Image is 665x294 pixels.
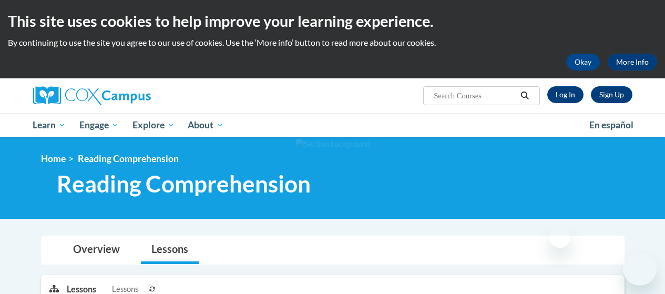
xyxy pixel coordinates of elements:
[132,119,175,131] span: Explore
[57,170,311,198] span: Reading Comprehension
[517,89,533,102] button: Search
[78,153,179,164] span: Reading Comprehension
[26,113,73,137] a: Learn
[589,119,633,130] span: En español
[73,113,126,137] a: Engage
[8,11,657,32] h2: This site uses cookies to help improve your learning experience.
[608,54,657,70] a: More Info
[591,86,632,103] a: Register
[549,227,570,248] iframe: Close message
[33,119,66,131] span: Learn
[623,252,657,286] iframe: Button to launch messaging window
[547,86,584,103] a: Log In
[141,236,199,264] a: Lessons
[79,119,119,131] span: Engage
[433,89,517,102] input: Search Courses
[582,114,640,136] a: En español
[566,54,600,70] button: Okay
[63,236,130,264] a: Overview
[181,113,230,137] a: About
[126,113,181,137] a: Explore
[41,153,66,164] a: Home
[295,138,370,150] img: Section background
[188,119,223,131] span: About
[33,86,222,105] a: Cox Campus
[8,37,657,48] p: By continuing to use the site you agree to our use of cookies. Use the ‘More info’ button to read...
[33,86,151,105] img: Cox Campus
[25,113,640,137] div: Main menu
